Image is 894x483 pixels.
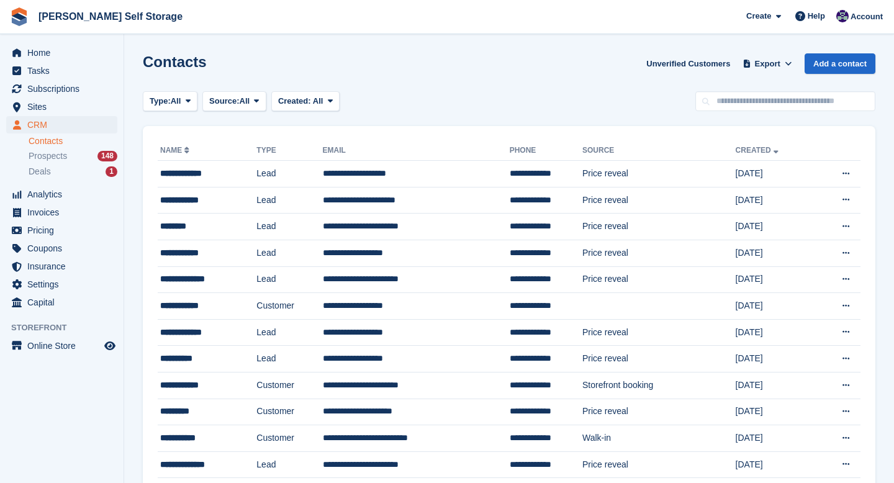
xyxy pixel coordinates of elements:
[256,161,322,187] td: Lead
[736,161,815,187] td: [DATE]
[10,7,29,26] img: stora-icon-8386f47178a22dfd0bd8f6a31ec36ba5ce8667c1dd55bd0f319d3a0aa187defe.svg
[6,337,117,354] a: menu
[106,166,117,177] div: 1
[27,44,102,61] span: Home
[6,222,117,239] a: menu
[6,258,117,275] a: menu
[736,146,781,155] a: Created
[582,319,736,346] td: Price reveal
[6,80,117,97] a: menu
[171,95,181,107] span: All
[27,276,102,293] span: Settings
[736,293,815,320] td: [DATE]
[582,187,736,214] td: Price reveal
[143,91,197,112] button: Type: All
[202,91,266,112] button: Source: All
[150,95,171,107] span: Type:
[27,337,102,354] span: Online Store
[27,80,102,97] span: Subscriptions
[6,294,117,311] a: menu
[256,266,322,293] td: Lead
[582,266,736,293] td: Price reveal
[736,214,815,240] td: [DATE]
[27,116,102,133] span: CRM
[736,372,815,399] td: [DATE]
[256,451,322,478] td: Lead
[836,10,849,22] img: Matthew Jones
[313,96,323,106] span: All
[755,58,780,70] span: Export
[102,338,117,353] a: Preview store
[582,141,736,161] th: Source
[736,266,815,293] td: [DATE]
[736,319,815,346] td: [DATE]
[746,10,771,22] span: Create
[510,141,582,161] th: Phone
[256,346,322,372] td: Lead
[256,214,322,240] td: Lead
[278,96,311,106] span: Created:
[736,346,815,372] td: [DATE]
[256,293,322,320] td: Customer
[736,451,815,478] td: [DATE]
[6,44,117,61] a: menu
[582,161,736,187] td: Price reveal
[805,53,875,74] a: Add a contact
[27,222,102,239] span: Pricing
[851,11,883,23] span: Account
[27,98,102,115] span: Sites
[582,425,736,452] td: Walk-in
[29,150,117,163] a: Prospects 148
[209,95,239,107] span: Source:
[29,165,117,178] a: Deals 1
[582,372,736,399] td: Storefront booking
[6,62,117,79] a: menu
[256,240,322,266] td: Lead
[582,399,736,425] td: Price reveal
[736,399,815,425] td: [DATE]
[240,95,250,107] span: All
[6,276,117,293] a: menu
[736,425,815,452] td: [DATE]
[256,425,322,452] td: Customer
[582,346,736,372] td: Price reveal
[582,214,736,240] td: Price reveal
[160,146,192,155] a: Name
[271,91,340,112] button: Created: All
[582,451,736,478] td: Price reveal
[808,10,825,22] span: Help
[34,6,187,27] a: [PERSON_NAME] Self Storage
[6,98,117,115] a: menu
[641,53,735,74] a: Unverified Customers
[6,116,117,133] a: menu
[736,187,815,214] td: [DATE]
[6,204,117,221] a: menu
[29,166,51,178] span: Deals
[29,135,117,147] a: Contacts
[27,294,102,311] span: Capital
[256,399,322,425] td: Customer
[736,240,815,266] td: [DATE]
[27,204,102,221] span: Invoices
[582,240,736,266] td: Price reveal
[97,151,117,161] div: 148
[6,240,117,257] a: menu
[29,150,67,162] span: Prospects
[27,62,102,79] span: Tasks
[27,258,102,275] span: Insurance
[6,186,117,203] a: menu
[27,240,102,257] span: Coupons
[256,141,322,161] th: Type
[256,372,322,399] td: Customer
[11,322,124,334] span: Storefront
[740,53,795,74] button: Export
[323,141,510,161] th: Email
[256,319,322,346] td: Lead
[256,187,322,214] td: Lead
[143,53,207,70] h1: Contacts
[27,186,102,203] span: Analytics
